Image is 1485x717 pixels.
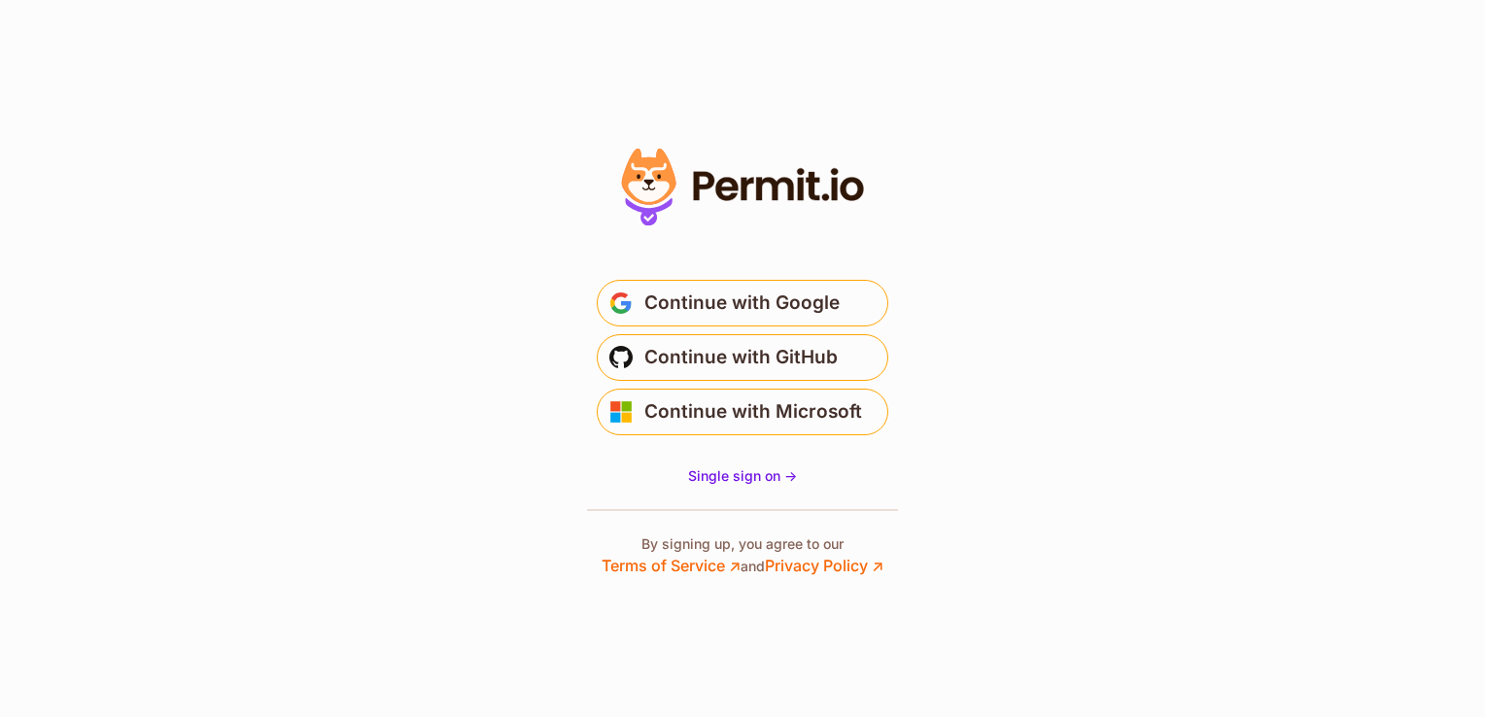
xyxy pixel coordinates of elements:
span: Continue with Microsoft [644,396,862,427]
span: Single sign on -> [688,467,797,484]
a: Single sign on -> [688,466,797,486]
a: Terms of Service ↗ [602,556,741,575]
button: Continue with Microsoft [597,389,888,435]
button: Continue with Google [597,280,888,326]
span: Continue with Google [644,288,840,319]
a: Privacy Policy ↗ [765,556,883,575]
button: Continue with GitHub [597,334,888,381]
p: By signing up, you agree to our and [602,534,883,577]
span: Continue with GitHub [644,342,838,373]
